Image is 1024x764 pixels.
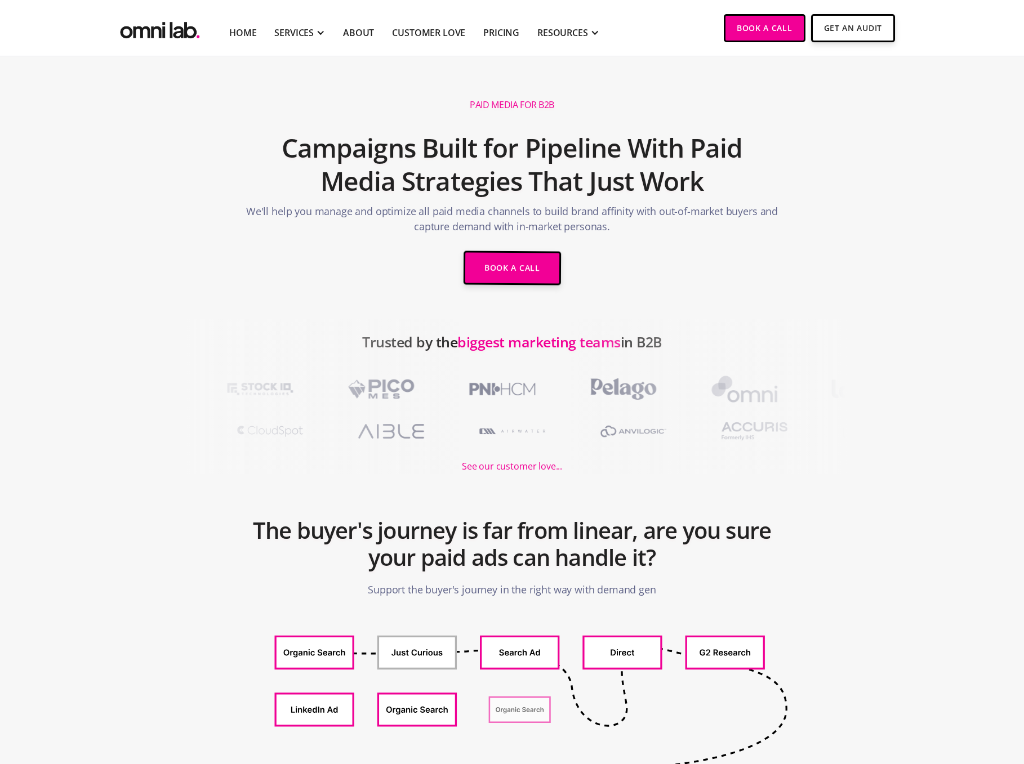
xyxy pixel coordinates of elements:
a: Customer Love [392,26,465,39]
h2: The buyer's journey is far from linear, are you sure your paid ads can handle it? [244,511,780,577]
div: See our customer love... [462,459,562,474]
img: Omni Lab: B2B SaaS Demand Generation Agency [118,14,202,42]
div: RESOURCES [537,26,588,39]
a: home [118,14,202,42]
p: Support the buyer's journey in the right way with demand gen [368,577,656,603]
a: Book a Call [463,251,560,285]
a: About [343,26,374,39]
div: SERVICES [274,26,314,39]
h2: Trusted by the in B2B [362,328,662,373]
img: PNI [452,373,550,405]
a: Pricing [483,26,519,39]
a: See our customer love... [462,448,562,474]
span: biggest marketing teams [457,332,621,351]
p: We'll help you manage and optimize all paid media channels to build brand affinity with out-of-ma... [244,204,780,240]
a: Get An Audit [811,14,895,42]
a: Book a Call [724,14,805,42]
h2: Campaigns Built for Pipeline With Paid Media Strategies That Just Work [244,126,780,204]
a: Home [229,26,256,39]
iframe: Chat Widget [821,633,1024,764]
img: A1RWATER [464,415,562,448]
h1: Paid Media for B2B [470,99,554,111]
